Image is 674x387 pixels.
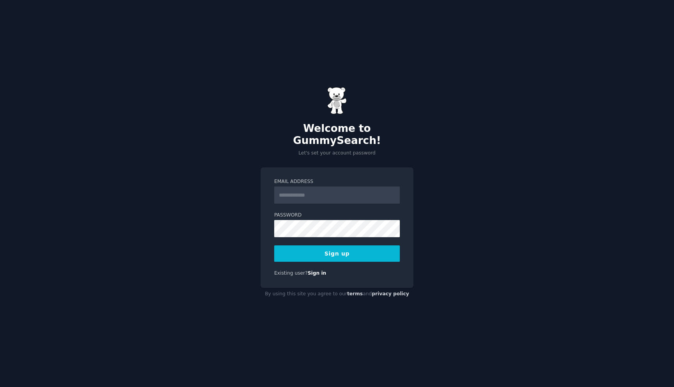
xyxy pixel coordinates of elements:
a: terms [347,291,363,296]
a: Sign in [308,270,326,276]
span: Existing user? [274,270,308,276]
h2: Welcome to GummySearch! [261,122,413,147]
p: Let's set your account password [261,150,413,157]
img: Gummy Bear [327,87,347,114]
button: Sign up [274,245,400,262]
div: By using this site you agree to our and [261,288,413,300]
label: Email Address [274,178,400,185]
a: privacy policy [372,291,409,296]
label: Password [274,212,400,219]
